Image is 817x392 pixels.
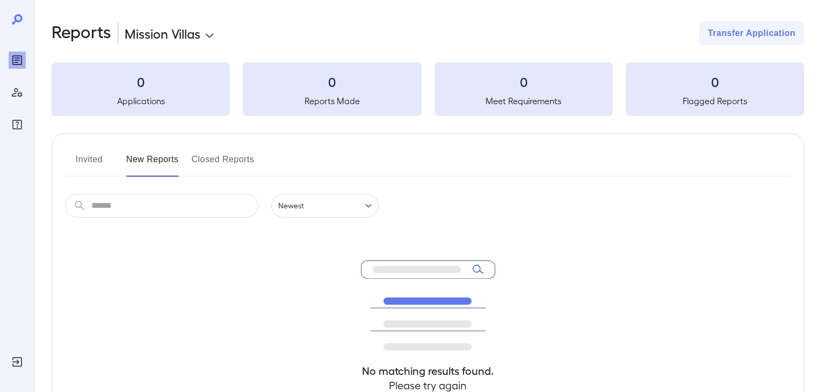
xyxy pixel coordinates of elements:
button: New Reports [126,151,179,177]
button: Invited [65,151,113,177]
div: Log Out [9,353,26,371]
h4: No matching results found. [361,364,495,378]
h5: Meet Requirements [435,95,613,107]
div: Newest [271,194,379,217]
button: Transfer Application [699,21,804,45]
summary: 0Applications0Reports Made0Meet Requirements0Flagged Reports [52,62,804,116]
p: Mission Villas [125,25,200,42]
h2: Reports [52,21,111,45]
div: FAQ [9,116,26,133]
h5: Reports Made [243,95,421,107]
h5: Flagged Reports [626,95,804,107]
div: Reports [9,52,26,69]
h3: 0 [52,73,230,90]
h3: 0 [435,73,613,90]
h3: 0 [243,73,421,90]
div: Manage Users [9,84,26,101]
h5: Applications [52,95,230,107]
h3: 0 [626,73,804,90]
button: Closed Reports [192,151,255,177]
